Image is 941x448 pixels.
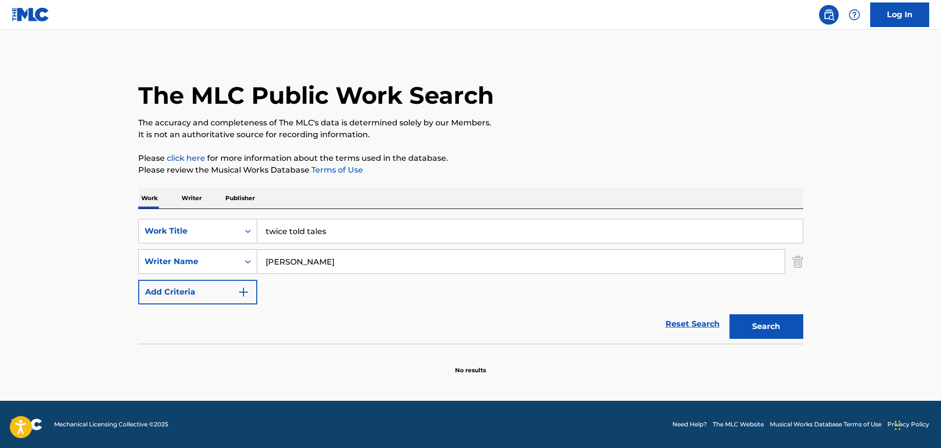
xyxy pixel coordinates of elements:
p: Please for more information about the terms used in the database. [138,152,803,164]
p: The accuracy and completeness of The MLC's data is determined solely by our Members. [138,117,803,129]
a: Need Help? [672,420,707,429]
img: MLC Logo [12,7,50,22]
img: search [823,9,835,21]
a: Musical Works Database Terms of Use [770,420,881,429]
div: Drag [895,411,901,440]
img: logo [12,418,42,430]
div: Writer Name [145,256,233,268]
div: Work Title [145,225,233,237]
form: Search Form [138,219,803,344]
p: Work [138,188,161,209]
img: help [849,9,860,21]
a: Public Search [819,5,839,25]
img: 9d2ae6d4665cec9f34b9.svg [238,286,249,298]
div: Help [845,5,864,25]
p: Publisher [222,188,258,209]
a: click here [167,153,205,163]
span: Mechanical Licensing Collective © 2025 [54,420,168,429]
a: The MLC Website [713,420,764,429]
a: Privacy Policy [887,420,929,429]
iframe: Chat Widget [892,401,941,448]
h1: The MLC Public Work Search [138,81,494,110]
button: Search [729,314,803,339]
a: Reset Search [661,313,725,335]
a: Terms of Use [309,165,363,175]
button: Add Criteria [138,280,257,304]
img: Delete Criterion [792,249,803,274]
p: Writer [179,188,205,209]
p: Please review the Musical Works Database [138,164,803,176]
p: No results [455,354,486,375]
a: Log In [870,2,929,27]
p: It is not an authoritative source for recording information. [138,129,803,141]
